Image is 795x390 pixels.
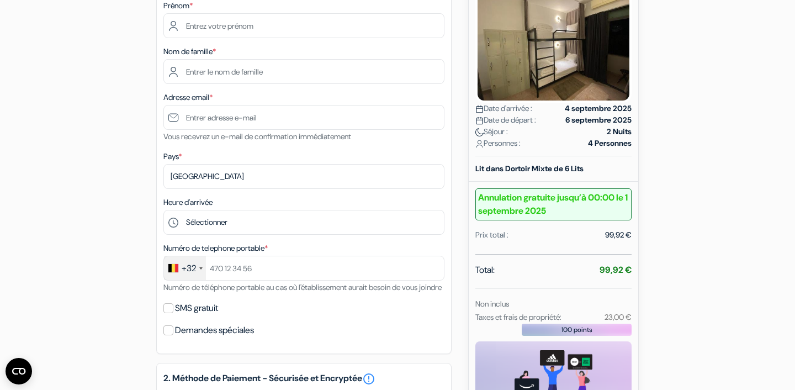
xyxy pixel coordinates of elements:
[362,372,375,386] a: error_outline
[475,299,509,309] small: Non inclus
[475,312,561,322] small: Taxes et frais de propriété:
[163,13,444,38] input: Entrez votre prénom
[475,117,484,125] img: calendar.svg
[475,140,484,148] img: user_icon.svg
[163,59,444,84] input: Entrer le nom de famille
[163,282,442,292] small: Numéro de téléphone portable au cas où l'établissement aurait besoin de vous joindre
[475,114,536,126] span: Date de départ :
[475,263,495,277] span: Total:
[605,312,632,322] small: 23,00 €
[588,138,632,149] strong: 4 Personnes
[163,372,444,386] h5: 2. Méthode de Paiement - Sécurisée et Encryptée
[163,92,213,103] label: Adresse email
[561,325,592,335] span: 100 points
[475,105,484,113] img: calendar.svg
[163,151,182,162] label: Pays
[163,105,444,130] input: Entrer adresse e-mail
[607,126,632,138] strong: 2 Nuits
[600,264,632,276] strong: 99,92 €
[565,103,632,114] strong: 4 septembre 2025
[175,301,218,316] label: SMS gratuit
[163,197,213,208] label: Heure d'arrivée
[163,256,444,281] input: 470 12 34 56
[565,114,632,126] strong: 6 septembre 2025
[475,164,584,173] b: Lit dans Dortoir Mixte de 6 Lits
[475,103,532,114] span: Date d'arrivée :
[163,131,351,141] small: Vous recevrez un e-mail de confirmation immédiatement
[175,323,254,338] label: Demandes spéciales
[475,229,508,241] div: Prix total :
[163,243,268,254] label: Numéro de telephone portable
[475,128,484,136] img: moon.svg
[475,138,521,149] span: Personnes :
[163,46,216,57] label: Nom de famille
[164,256,206,280] div: Belgium (België): +32
[182,262,196,275] div: +32
[475,188,632,220] b: Annulation gratuite jusqu’à 00:00 le 1 septembre 2025
[605,229,632,241] div: 99,92 €
[475,126,508,138] span: Séjour :
[6,358,32,384] button: Ouvrir le widget CMP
